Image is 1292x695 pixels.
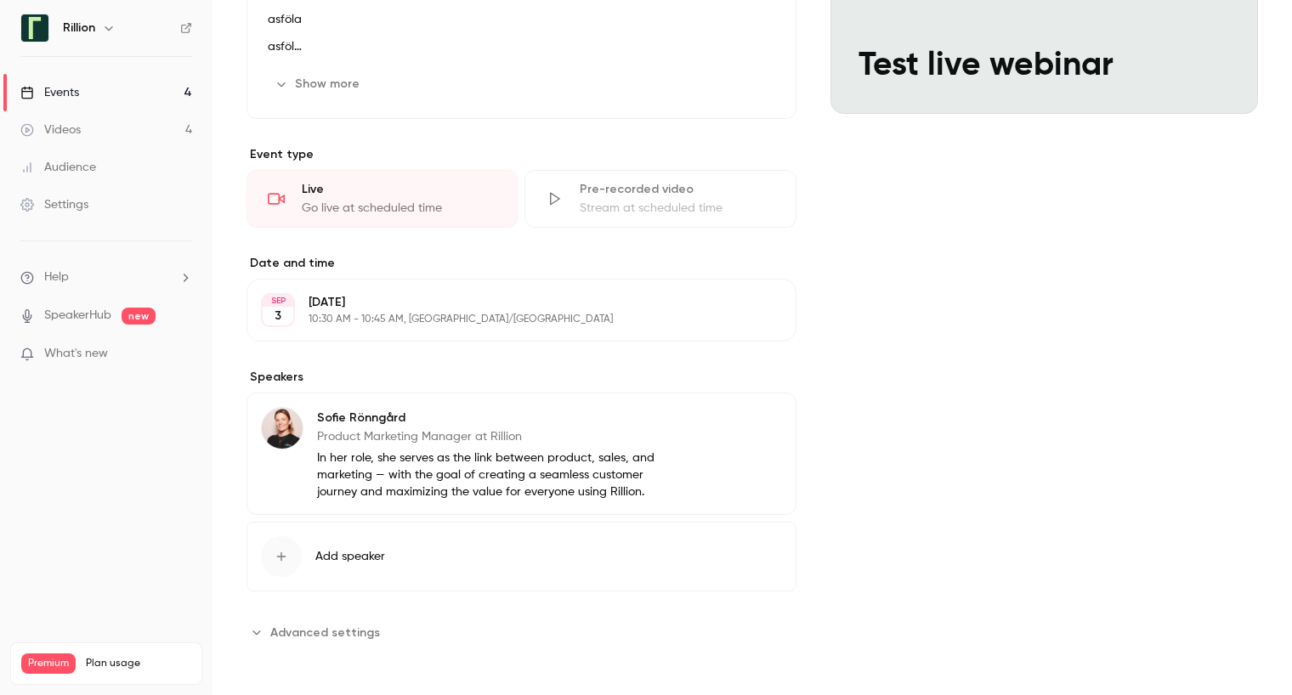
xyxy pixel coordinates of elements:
div: Stream at scheduled time [580,200,774,217]
p: Event type [246,146,796,163]
div: Events [20,84,79,101]
div: Videos [20,121,81,138]
div: Settings [20,196,88,213]
div: Pre-recorded videoStream at scheduled time [524,170,796,228]
p: 10:30 AM - 10:45 AM, [GEOGRAPHIC_DATA]/[GEOGRAPHIC_DATA] [309,313,706,326]
section: Advanced settings [246,619,796,646]
div: Live [302,181,496,198]
p: asföl [268,37,775,57]
li: help-dropdown-opener [20,268,192,286]
div: Audience [20,159,96,176]
span: new [122,308,156,325]
div: Go live at scheduled time [302,200,496,217]
p: [DATE] [309,294,706,311]
div: Sofie RönngårdSofie RönngårdProduct Marketing Manager at RillionIn her role, she serves as the li... [246,393,796,515]
span: Plan usage [86,657,191,670]
p: Product Marketing Manager at Rillion [317,428,686,445]
button: Show more [268,71,370,98]
img: Sofie Rönngård [262,408,303,449]
label: Speakers [246,369,796,386]
p: In her role, she serves as the link between product, sales, and marketing — with the goal of crea... [317,449,686,500]
span: Premium [21,653,76,674]
span: Add speaker [315,548,385,565]
span: Help [44,268,69,286]
div: SEP [263,295,293,307]
span: What's new [44,345,108,363]
div: Pre-recorded video [580,181,774,198]
p: asföla [268,9,775,30]
button: Add speaker [246,522,796,591]
p: Sofie Rönngård [317,410,686,427]
button: Advanced settings [246,619,390,646]
a: SpeakerHub [44,307,111,325]
div: LiveGo live at scheduled time [246,170,518,228]
h6: Rillion [63,20,95,37]
span: Advanced settings [270,624,380,641]
p: 3 [275,308,281,325]
label: Date and time [246,255,796,272]
img: Rillion [21,14,48,42]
